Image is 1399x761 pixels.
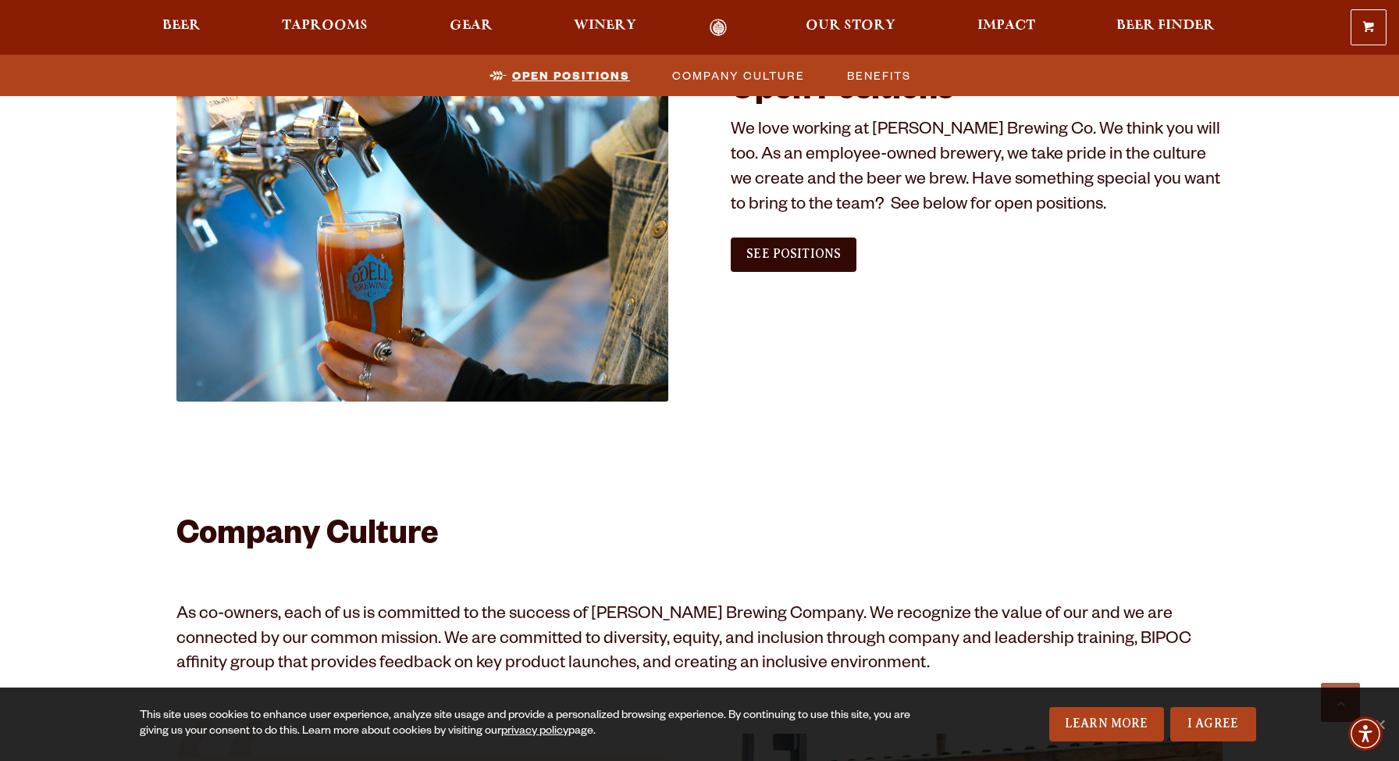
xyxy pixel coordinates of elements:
[176,606,1191,675] span: As co-owners, each of us is committed to the success of [PERSON_NAME] Brewing Company. We recogni...
[806,20,895,32] span: Our Story
[152,19,211,37] a: Beer
[689,19,747,37] a: Odell Home
[176,519,1223,556] h2: Company Culture
[967,19,1045,37] a: Impact
[176,74,668,402] img: Jobs_1
[140,709,932,740] div: This site uses cookies to enhance user experience, analyze site usage and provide a personalized ...
[847,64,911,87] span: Benefits
[440,19,503,37] a: Gear
[480,64,638,87] a: Open Positions
[796,19,906,37] a: Our Story
[1170,707,1256,741] a: I Agree
[574,20,636,32] span: Winery
[1106,19,1225,37] a: Beer Finder
[1049,707,1164,741] a: Learn More
[450,20,493,32] span: Gear
[1116,20,1215,32] span: Beer Finder
[282,20,368,32] span: Taprooms
[663,64,813,87] a: Company Culture
[731,120,1223,220] p: We love working at [PERSON_NAME] Brewing Co. We think you will too. As an employee-owned brewery,...
[838,64,919,87] a: Benefits
[672,64,805,87] span: Company Culture
[731,238,856,272] a: See Positions
[512,64,630,87] span: Open Positions
[746,247,841,261] span: See Positions
[162,20,201,32] span: Beer
[977,20,1035,32] span: Impact
[501,726,568,738] a: privacy policy
[272,19,378,37] a: Taprooms
[564,19,646,37] a: Winery
[1321,683,1360,722] a: Scroll to top
[1348,716,1383,751] div: Accessibility Menu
